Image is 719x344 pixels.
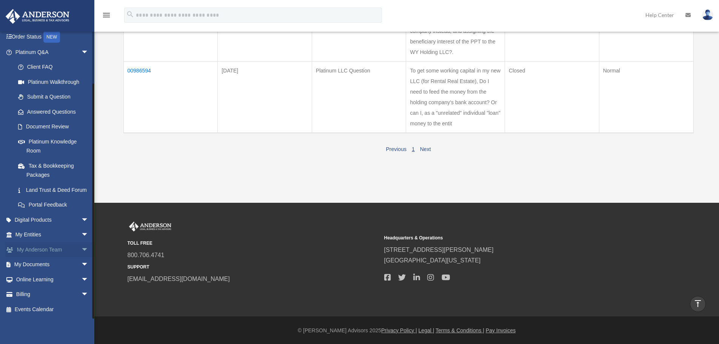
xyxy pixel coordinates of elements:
a: Submit a Question [11,89,96,105]
a: 800.706.4741 [128,252,165,258]
a: Legal | [419,327,434,333]
td: Closed [505,61,599,133]
small: TOLL FREE [128,239,379,247]
a: Privacy Policy | [381,327,417,333]
a: Tax & Bookkeeping Packages [11,158,96,182]
a: Terms & Conditions | [436,327,484,333]
div: NEW [43,31,60,43]
td: Platinum LLC Question [312,61,406,133]
span: arrow_drop_down [81,45,96,60]
img: User Pic [702,9,713,20]
a: Previous [386,146,406,152]
a: Platinum Q&Aarrow_drop_down [5,45,96,60]
a: Events Calendar [5,302,100,317]
div: © [PERSON_NAME] Advisors 2025 [94,326,719,335]
img: Anderson Advisors Platinum Portal [3,9,72,24]
a: Client FAQ [11,60,96,75]
a: Platinum Walkthrough [11,74,96,89]
a: Platinum Knowledge Room [11,134,96,158]
a: Document Review [11,119,96,134]
a: Online Learningarrow_drop_down [5,272,100,287]
i: search [126,10,134,19]
img: Anderson Advisors Platinum Portal [128,222,173,231]
td: [DATE] [218,61,312,133]
a: My Documentsarrow_drop_down [5,257,100,272]
i: menu [102,11,111,20]
span: arrow_drop_down [81,227,96,243]
td: To get some working capital in my new LLC (for Rental Real Estate), Do I need to feed the money f... [406,61,505,133]
a: vertical_align_top [690,296,706,312]
span: arrow_drop_down [81,212,96,228]
span: arrow_drop_down [81,242,96,258]
a: My Entitiesarrow_drop_down [5,227,100,242]
span: arrow_drop_down [81,257,96,273]
a: [STREET_ADDRESS][PERSON_NAME] [384,247,494,253]
a: Land Trust & Deed Forum [11,182,96,197]
a: [GEOGRAPHIC_DATA][US_STATE] [384,257,481,264]
span: arrow_drop_down [81,272,96,287]
i: vertical_align_top [693,299,702,308]
a: My Anderson Teamarrow_drop_down [5,242,100,257]
a: Answered Questions [11,104,92,119]
td: Normal [599,61,693,133]
a: menu [102,13,111,20]
a: Order StatusNEW [5,29,100,45]
a: Portal Feedback [11,197,96,213]
a: Next [420,146,431,152]
small: Headquarters & Operations [384,234,636,242]
a: [EMAIL_ADDRESS][DOMAIN_NAME] [128,276,230,282]
a: Pay Invoices [486,327,516,333]
td: 00986594 [123,61,218,133]
span: arrow_drop_down [81,287,96,302]
a: Digital Productsarrow_drop_down [5,212,100,227]
a: 1 [412,146,415,152]
small: SUPPORT [128,263,379,271]
a: Billingarrow_drop_down [5,287,100,302]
